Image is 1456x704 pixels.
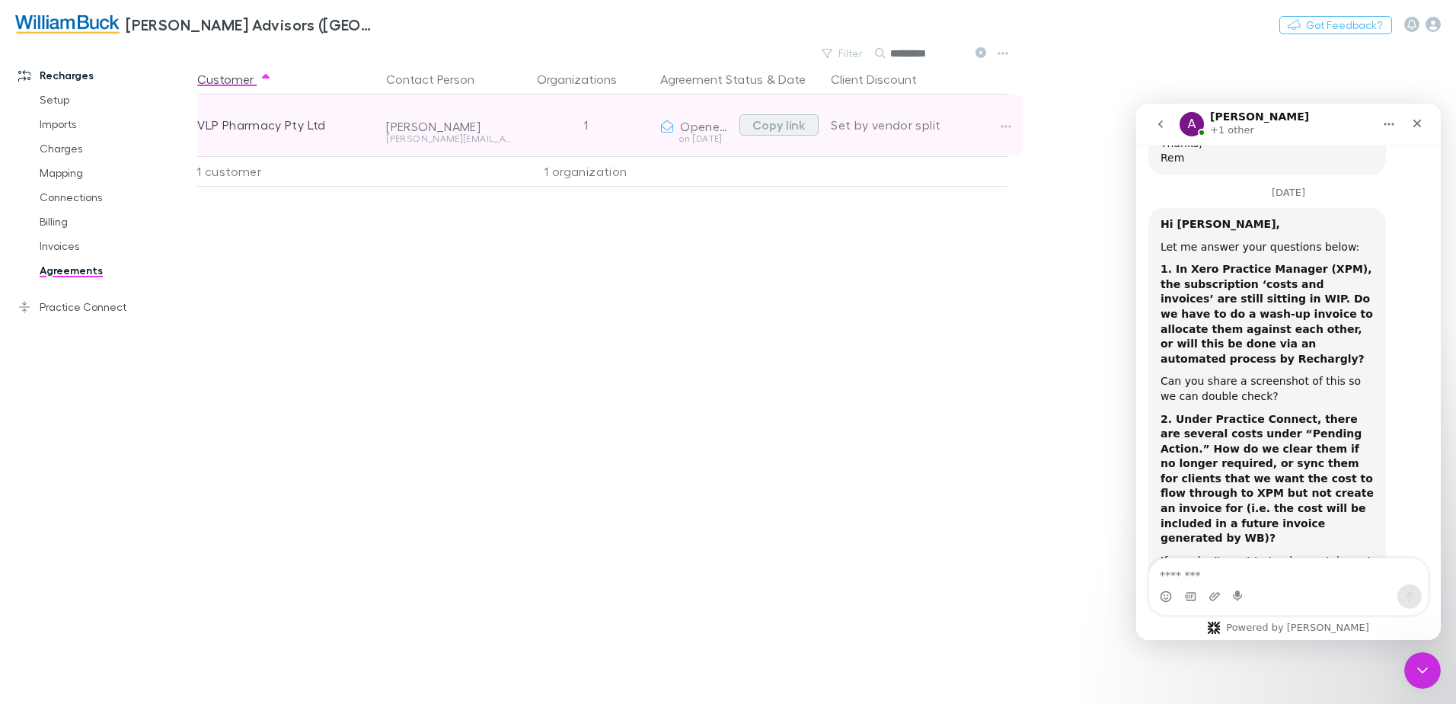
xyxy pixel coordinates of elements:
button: Filter [814,44,872,62]
a: Charges [24,136,206,161]
div: 1 organization [517,156,654,187]
iframe: Intercom live chat [1404,652,1441,689]
iframe: Intercom live chat [1136,104,1441,640]
div: VLP Pharmacy Pty Ltd [197,94,374,155]
div: [PERSON_NAME] [386,119,511,134]
button: Agreement Status [660,64,763,94]
button: Copy link [739,114,819,136]
div: Set by vendor split [831,94,1007,155]
button: Date [778,64,806,94]
span: Opened (by link) [680,119,775,133]
button: Start recording [97,487,109,499]
div: 1 [517,94,654,155]
b: 1. In Xero Practice Manager (XPM), the subscription ‘costs and invoices’ are still sitting in WIP... [24,159,237,261]
a: Practice Connect [3,295,206,319]
div: Let me answer your questions below: [24,136,238,152]
a: Mapping [24,161,206,185]
div: [PERSON_NAME][EMAIL_ADDRESS][PERSON_NAME][DOMAIN_NAME] [386,134,511,143]
button: Contact Person [386,64,493,94]
a: Billing [24,210,206,234]
div: 1 customer [197,156,380,187]
button: Send a message… [261,481,286,505]
button: Emoji picker [24,487,36,499]
a: Invoices [24,234,206,258]
img: William Buck Advisors (WA) Pty Ltd's Logo [15,15,120,34]
b: Hi [PERSON_NAME], [24,114,144,126]
button: Customer [197,64,272,94]
textarea: Message… [13,455,292,481]
button: Got Feedback? [1279,16,1392,34]
a: [PERSON_NAME] Advisors ([GEOGRAPHIC_DATA]) Pty Ltd [6,6,387,43]
a: Recharges [3,63,206,88]
button: Client Discount [831,64,935,94]
button: Gif picker [48,487,60,499]
a: Agreements [24,258,206,283]
a: Setup [24,88,206,112]
button: Upload attachment [72,487,85,499]
a: Imports [24,112,206,136]
div: Can you share a screenshot of this so we can double check? [24,270,238,300]
div: & [660,64,819,94]
div: on [DATE] [660,134,733,143]
a: Connections [24,185,206,210]
button: Organizations [537,64,635,94]
div: If you don’t want to track a certain cost in Practice Connect, you can: [24,450,238,480]
b: 2. Under Practice Connect, there are several costs under “Pending Action.” How do we clear them i... [24,309,238,441]
h3: [PERSON_NAME] Advisors ([GEOGRAPHIC_DATA]) Pty Ltd [126,15,378,34]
